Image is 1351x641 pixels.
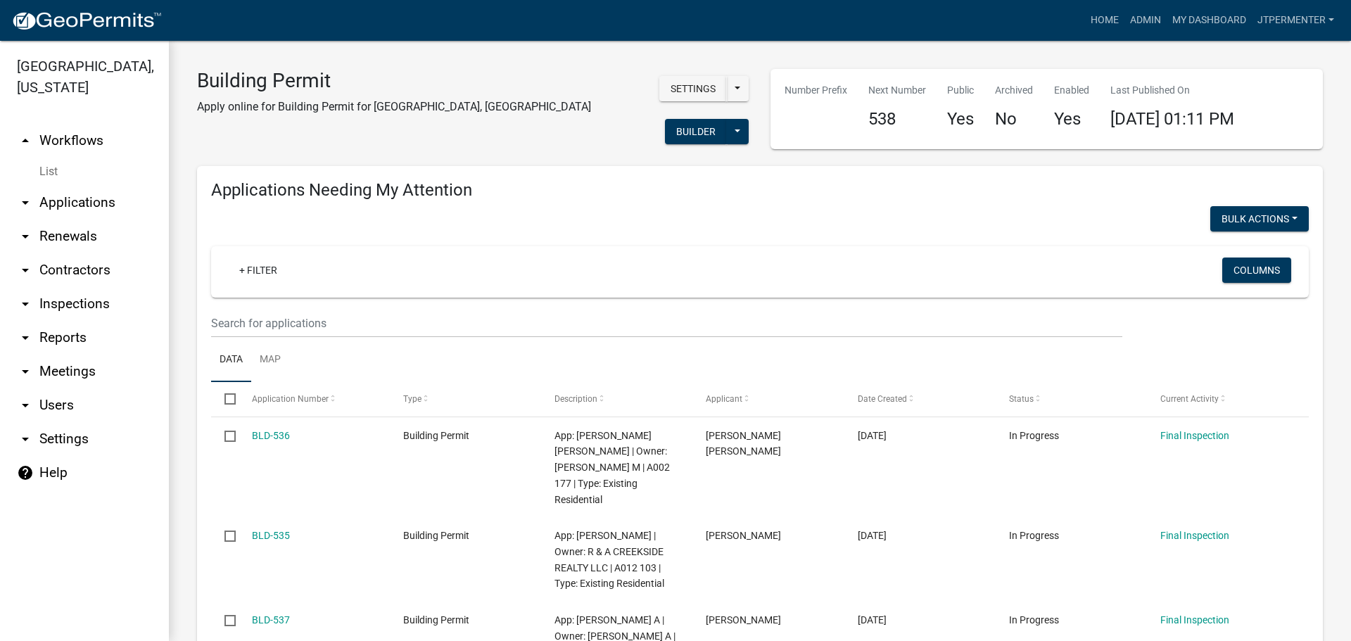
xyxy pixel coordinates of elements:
[844,382,995,416] datatable-header-cell: Date Created
[17,431,34,448] i: arrow_drop_down
[403,394,421,404] span: Type
[1054,83,1089,98] p: Enabled
[252,394,329,404] span: Application Number
[706,394,742,404] span: Applicant
[1085,7,1124,34] a: Home
[1210,206,1309,231] button: Bulk Actions
[197,69,591,93] h3: Building Permit
[868,83,926,98] p: Next Number
[947,83,974,98] p: Public
[403,614,469,626] span: Building Permit
[17,194,34,211] i: arrow_drop_down
[17,228,34,245] i: arrow_drop_down
[947,109,974,129] h4: Yes
[211,338,251,383] a: Data
[1147,382,1298,416] datatable-header-cell: Current Activity
[17,262,34,279] i: arrow_drop_down
[706,614,781,626] span: Lisa Deariso
[1110,83,1234,98] p: Last Published On
[858,394,907,404] span: Date Created
[1110,109,1234,129] span: [DATE] 01:11 PM
[252,614,290,626] a: BLD-537
[995,109,1033,129] h4: No
[706,530,781,541] span: Alejandro Sandoval
[1009,530,1059,541] span: In Progress
[17,464,34,481] i: help
[785,83,847,98] p: Number Prefix
[17,132,34,149] i: arrow_drop_up
[868,109,926,129] h4: 538
[541,382,692,416] datatable-header-cell: Description
[403,430,469,441] span: Building Permit
[197,99,591,115] p: Apply online for Building Permit for [GEOGRAPHIC_DATA], [GEOGRAPHIC_DATA]
[858,614,887,626] span: 08/13/2025
[1167,7,1252,34] a: My Dashboard
[1222,258,1291,283] button: Columns
[403,530,469,541] span: Building Permit
[1160,430,1229,441] a: Final Inspection
[1160,614,1229,626] a: Final Inspection
[554,430,670,505] span: App: James Allen Bryant | Owner: RANCE SHAKIA M | A002 177 | Type: Existing Residential
[1160,394,1219,404] span: Current Activity
[251,338,289,383] a: Map
[1009,430,1059,441] span: In Progress
[17,329,34,346] i: arrow_drop_down
[17,296,34,312] i: arrow_drop_down
[252,530,290,541] a: BLD-535
[17,397,34,414] i: arrow_drop_down
[1009,394,1034,404] span: Status
[211,309,1122,338] input: Search for applications
[692,382,844,416] datatable-header-cell: Applicant
[706,430,781,457] span: James Allen Bryant
[228,258,288,283] a: + Filter
[1009,614,1059,626] span: In Progress
[211,382,238,416] datatable-header-cell: Select
[252,430,290,441] a: BLD-536
[17,363,34,380] i: arrow_drop_down
[995,83,1033,98] p: Archived
[554,530,664,589] span: App: Alejandro Sandoval | Owner: R & A CREEKSIDE REALTY LLC | A012 103 | Type: Existing Residential
[211,180,1309,201] h4: Applications Needing My Attention
[390,382,541,416] datatable-header-cell: Type
[1124,7,1167,34] a: Admin
[659,76,727,101] button: Settings
[665,119,727,144] button: Builder
[996,382,1147,416] datatable-header-cell: Status
[1252,7,1340,34] a: jtpermenter
[238,382,389,416] datatable-header-cell: Application Number
[858,530,887,541] span: 08/13/2025
[1160,530,1229,541] a: Final Inspection
[554,394,597,404] span: Description
[858,430,887,441] span: 08/14/2025
[1054,109,1089,129] h4: Yes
